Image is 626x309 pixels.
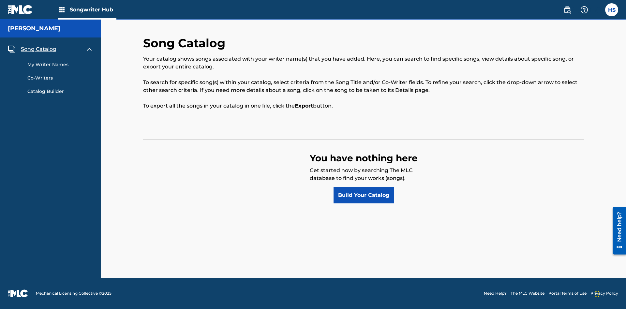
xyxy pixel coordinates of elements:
div: Notifications [595,7,601,13]
img: expand [85,45,93,53]
a: Song CatalogSong Catalog [8,45,56,53]
div: User Menu [605,3,618,16]
img: logo [8,289,28,297]
span: Songwriter Hub [70,6,116,13]
h5: Lorna Singerton [8,25,60,32]
a: Need Help? [484,290,507,296]
img: search [563,6,571,14]
a: Catalog Builder [27,88,93,95]
span: Song Catalog [21,45,56,53]
img: Top Rightsholders [58,6,66,14]
img: help [580,6,588,14]
a: Privacy Policy [590,290,618,296]
a: Co-Writers [27,75,93,81]
div: Drag [595,284,599,304]
p: To export all the songs in your catalog in one file, click the button. [143,102,584,110]
strong: Export [295,103,313,109]
span: Mechanical Licensing Collective © 2025 [36,290,112,296]
iframe: Chat Widget [593,278,626,309]
a: Build Your Catalog [334,187,394,203]
a: My Writer Names [27,61,93,68]
h2: Song Catalog [143,36,229,51]
a: The MLC Website [511,290,544,296]
strong: You have nothing here [310,153,418,164]
img: MLC Logo [8,5,33,14]
img: Song Catalog [8,45,16,53]
p: Get started now by searching The MLC database to find your works (songs). [310,167,417,187]
p: Your catalog shows songs associated with your writer name(s) that you have added. Here, you can s... [143,55,584,71]
a: Portal Terms of Use [548,290,587,296]
iframe: Resource Center [608,204,626,258]
a: Public Search [561,3,574,16]
p: To search for specific song(s) within your catalog, select criteria from the Song Title and/or Co... [143,79,584,94]
div: Help [578,3,591,16]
